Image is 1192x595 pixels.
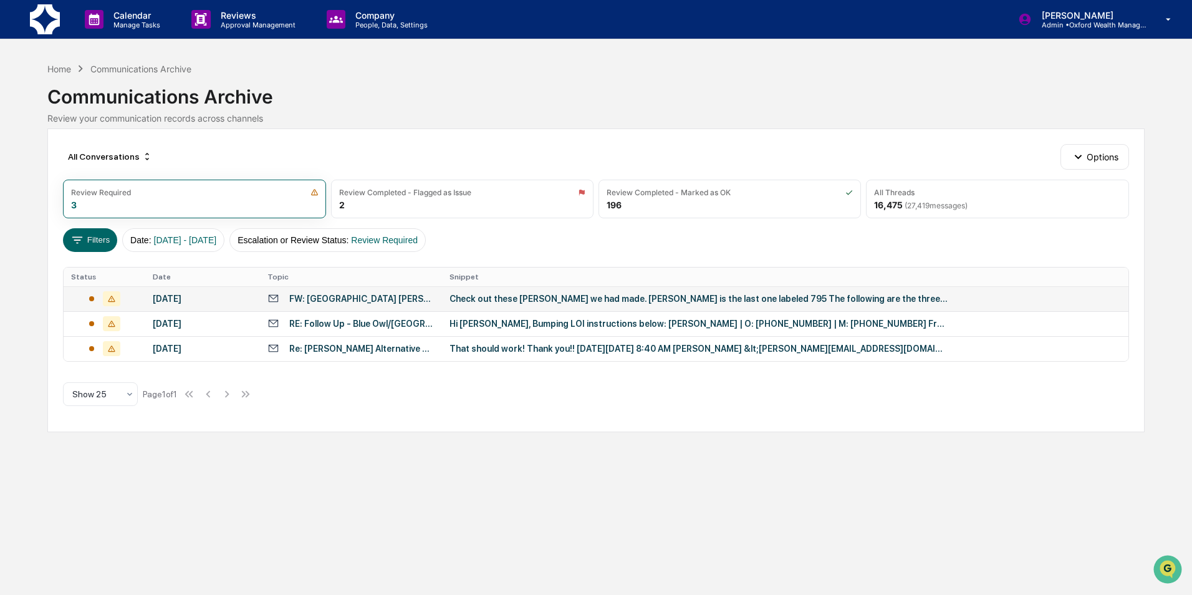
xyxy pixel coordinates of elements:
[25,157,80,170] span: Preclearance
[289,294,435,304] div: FW: [GEOGRAPHIC_DATA] [PERSON_NAME]
[1152,554,1186,588] iframe: Open customer support
[47,64,71,74] div: Home
[85,152,160,175] a: 🗄️Attestations
[578,188,585,196] img: icon
[874,188,915,197] div: All Threads
[7,152,85,175] a: 🖐️Preclearance
[154,235,217,245] span: [DATE] - [DATE]
[143,389,177,399] div: Page 1 of 1
[229,228,426,252] button: Escalation or Review Status:Review Required
[90,64,191,74] div: Communications Archive
[211,21,302,29] p: Approval Management
[42,108,158,118] div: We're available if you need us!
[153,319,252,329] div: [DATE]
[12,158,22,168] div: 🖐️
[339,188,471,197] div: Review Completed - Flagged as Issue
[339,200,345,210] div: 2
[64,268,145,286] th: Status
[124,211,151,221] span: Pylon
[442,268,1128,286] th: Snippet
[122,228,224,252] button: Date:[DATE] - [DATE]
[449,344,948,354] div: That should work! Thank you!! [DATE][DATE] 8:40 AM [PERSON_NAME] &lt;[PERSON_NAME][EMAIL_ADDRESS]...
[1032,10,1148,21] p: [PERSON_NAME]
[289,344,435,354] div: Re: [PERSON_NAME] Alternative Strategies Fund
[71,200,77,210] div: 3
[90,158,100,168] div: 🗄️
[47,75,1144,108] div: Communications Archive
[7,176,84,198] a: 🔎Data Lookup
[88,211,151,221] a: Powered byPylon
[1032,21,1148,29] p: Admin • Oxford Wealth Management
[310,188,319,196] img: icon
[449,294,948,304] div: Check out these [PERSON_NAME] we had made. [PERSON_NAME] is the last one labeled 795 The followin...
[1060,144,1128,169] button: Options
[845,188,853,196] img: icon
[103,157,155,170] span: Attestations
[12,95,35,118] img: 1746055101610-c473b297-6a78-478c-a979-82029cc54cd1
[874,200,968,210] div: 16,475
[42,95,204,108] div: Start new chat
[153,294,252,304] div: [DATE]
[449,319,948,329] div: Hi [PERSON_NAME], Bumping LOI instructions below: [PERSON_NAME] | O: [PHONE_NUMBER] | M: [PHONE_N...
[289,319,435,329] div: RE: Follow Up - Blue Owl/[GEOGRAPHIC_DATA] Introduction
[607,200,622,210] div: 196
[12,26,227,46] p: How can we help?
[25,181,79,193] span: Data Lookup
[351,235,418,245] span: Review Required
[63,147,157,167] div: All Conversations
[30,4,60,34] img: logo
[345,21,434,29] p: People, Data, Settings
[212,99,227,114] button: Start new chat
[47,113,1144,123] div: Review your communication records across channels
[12,182,22,192] div: 🔎
[260,268,442,286] th: Topic
[103,21,166,29] p: Manage Tasks
[345,10,434,21] p: Company
[63,228,117,252] button: Filters
[905,201,968,210] span: ( 27,419 messages)
[153,344,252,354] div: [DATE]
[145,268,260,286] th: Date
[71,188,131,197] div: Review Required
[607,188,731,197] div: Review Completed - Marked as OK
[103,10,166,21] p: Calendar
[211,10,302,21] p: Reviews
